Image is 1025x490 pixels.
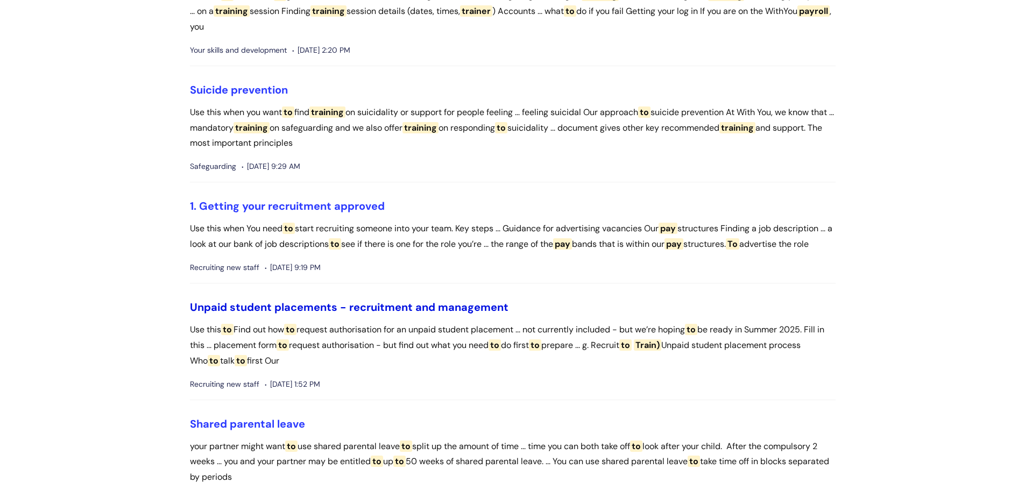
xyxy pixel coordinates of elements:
span: to [208,355,220,366]
span: to [282,106,294,118]
span: to [619,339,632,351]
span: training [234,122,270,133]
p: Use this when you want find on suicidality or support for people feeling ... feeling suicidal Our... [190,105,836,151]
p: your partner might want use shared parental leave split up the amount of time ... time you can bo... [190,439,836,485]
span: to [688,456,700,467]
span: to [489,339,501,351]
span: To [726,238,739,250]
span: to [221,324,234,335]
span: Recruiting new staff [190,378,259,391]
span: to [564,5,576,17]
span: to [400,441,412,452]
p: Use this when You need start recruiting someone into your team. Key steps ... Guidance for advert... [190,221,836,252]
span: Safeguarding [190,160,236,173]
span: to [685,324,697,335]
span: to [393,456,406,467]
span: to [235,355,247,366]
span: Your skills and development [190,44,287,57]
span: to [329,238,341,250]
span: to [284,324,296,335]
span: training [719,122,755,133]
a: Shared parental leave [190,417,305,431]
span: trainer [460,5,492,17]
span: Train) [634,339,661,351]
span: payroll [797,5,830,17]
span: [DATE] 9:29 AM [242,160,300,173]
a: Unpaid student placements - recruitment and management [190,300,508,314]
span: [DATE] 2:20 PM [292,44,350,57]
span: training [402,122,439,133]
span: [DATE] 1:52 PM [265,378,320,391]
span: training [309,106,345,118]
span: to [495,122,507,133]
span: to [285,441,298,452]
a: 1. Getting your recruitment approved [190,199,385,213]
span: pay [665,238,683,250]
span: [DATE] 9:19 PM [265,261,321,274]
span: Recruiting new staff [190,261,259,274]
span: to [638,106,651,118]
span: to [282,223,295,234]
span: training [214,5,250,17]
span: to [630,441,642,452]
span: to [529,339,541,351]
a: Suicide prevention [190,83,288,97]
span: training [310,5,347,17]
span: pay [659,223,677,234]
span: pay [553,238,572,250]
p: Use this Find out how request authorisation for an unpaid student placement ... not currently inc... [190,322,836,368]
span: to [371,456,383,467]
span: to [277,339,289,351]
